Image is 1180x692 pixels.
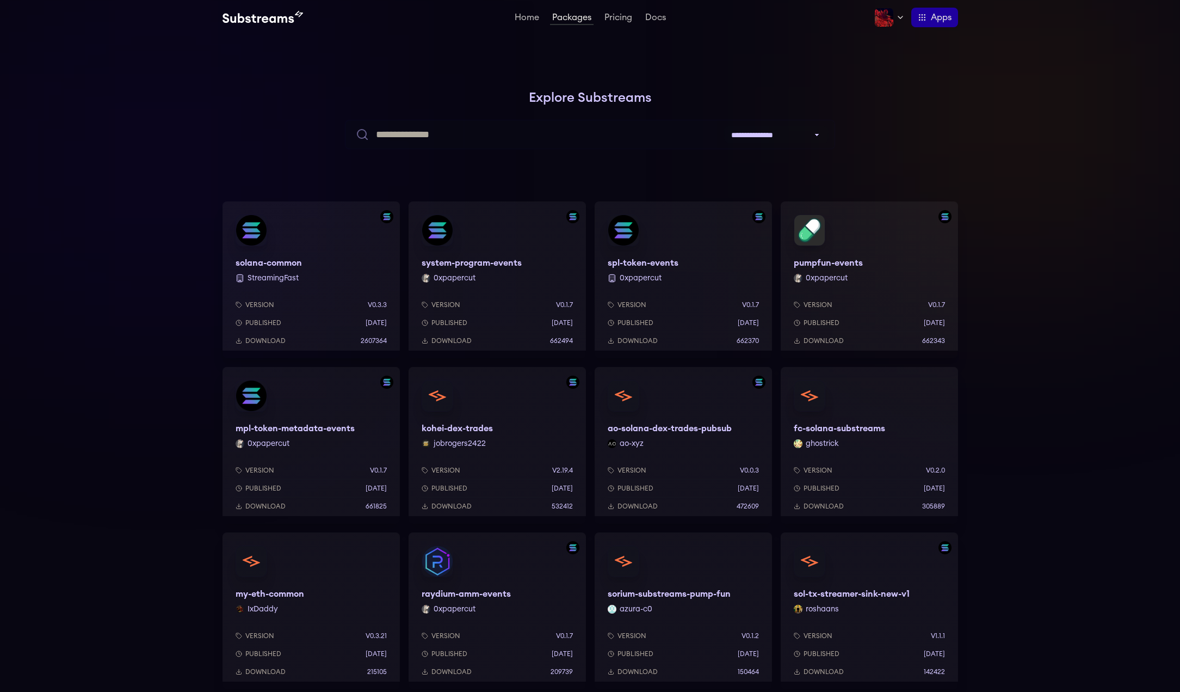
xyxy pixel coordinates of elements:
[556,301,573,309] p: v0.1.7
[409,201,586,358] a: Filter by solana networksystem-program-eventssystem-program-events0xpapercut 0xpapercutVersionv0....
[620,273,662,284] button: 0xpapercut
[922,336,945,345] p: 662343
[552,502,573,511] p: 532412
[223,532,400,689] a: my-eth-commonmy-eth-commonIxDaddy IxDaddyVersionv0.3.21Published[DATE]Download215105
[431,632,460,640] p: Version
[431,502,472,511] p: Download
[806,273,848,284] button: 0xpapercut
[366,484,387,493] p: [DATE]
[245,667,286,676] p: Download
[617,336,658,345] p: Download
[804,667,844,676] p: Download
[366,502,387,511] p: 661825
[566,210,579,223] img: Filter by solana network
[620,604,652,615] button: azura-c0
[738,484,759,493] p: [DATE]
[245,484,281,493] p: Published
[781,201,958,358] a: Filter by solana networkpumpfun-eventspumpfun-events0xpapercut 0xpapercutVersionv0.1.7Published[D...
[550,13,594,25] a: Packages
[409,367,586,524] a: Filter by solana networkkohei-dex-tradeskohei-dex-tradesjobrogers2422 jobrogers2422Versionv2.19.4...
[248,604,278,615] button: IxDaddy
[781,532,958,689] a: Filter by solana networksol-tx-streamer-sink-new-v1sol-tx-streamer-sink-new-v1roshaans roshaansVe...
[738,319,759,327] p: [DATE]
[738,667,759,676] p: 150464
[938,210,952,223] img: Filter by solana network
[434,604,475,615] button: 0xpapercut
[804,650,839,658] p: Published
[752,376,765,389] img: Filter by solana network
[620,438,644,449] button: ao-xyz
[550,336,573,345] p: 662494
[617,667,658,676] p: Download
[431,336,472,345] p: Download
[431,466,460,475] p: Version
[431,650,467,658] p: Published
[245,502,286,511] p: Download
[223,367,400,524] a: Filter by solana networkmpl-token-metadata-eventsmpl-token-metadata-events0xpapercut 0xpapercutVe...
[595,201,772,358] a: Filter by solana networkspl-token-eventsspl-token-events 0xpapercutVersionv0.1.7Published[DATE]Do...
[361,336,387,345] p: 2607364
[738,650,759,658] p: [DATE]
[431,484,467,493] p: Published
[804,466,832,475] p: Version
[617,466,646,475] p: Version
[595,367,772,524] a: Filter by solana networkao-solana-dex-trades-pubsubao-solana-dex-trades-pubsubao-xyz ao-xyzVersio...
[552,319,573,327] p: [DATE]
[804,301,832,309] p: Version
[926,466,945,475] p: v0.2.0
[804,319,839,327] p: Published
[602,13,634,24] a: Pricing
[223,11,303,24] img: Substream's logo
[248,438,289,449] button: 0xpapercut
[245,301,274,309] p: Version
[931,11,952,24] span: Apps
[804,336,844,345] p: Download
[551,667,573,676] p: 209739
[617,502,658,511] p: Download
[245,336,286,345] p: Download
[409,532,586,689] a: Filter by solana networkraydium-amm-eventsraydium-amm-events0xpapercut 0xpapercutVersionv0.1.7Pub...
[737,502,759,511] p: 472609
[431,301,460,309] p: Version
[431,667,472,676] p: Download
[223,87,958,109] h1: Explore Substreams
[924,319,945,327] p: [DATE]
[928,301,945,309] p: v0.1.7
[617,632,646,640] p: Version
[804,484,839,493] p: Published
[368,301,387,309] p: v0.3.3
[245,466,274,475] p: Version
[248,273,299,284] button: StreamingFast
[931,632,945,640] p: v1.1.1
[245,650,281,658] p: Published
[556,632,573,640] p: v0.1.7
[742,301,759,309] p: v0.1.7
[223,201,400,358] a: Filter by solana networksolana-commonsolana-common StreamingFastVersionv0.3.3Published[DATE]Downl...
[924,650,945,658] p: [DATE]
[431,319,467,327] p: Published
[781,367,958,524] a: fc-solana-substreamsfc-solana-substreamsghostrick ghostrickVersionv0.2.0Published[DATE]Download30...
[552,484,573,493] p: [DATE]
[752,210,765,223] img: Filter by solana network
[366,319,387,327] p: [DATE]
[434,438,486,449] button: jobrogers2422
[380,210,393,223] img: Filter by solana network
[617,319,653,327] p: Published
[617,301,646,309] p: Version
[874,8,894,27] img: Profile
[370,466,387,475] p: v0.1.7
[938,541,952,554] img: Filter by solana network
[740,466,759,475] p: v0.0.3
[804,502,844,511] p: Download
[380,376,393,389] img: Filter by solana network
[245,632,274,640] p: Version
[566,376,579,389] img: Filter by solana network
[922,502,945,511] p: 305889
[617,650,653,658] p: Published
[804,632,832,640] p: Version
[742,632,759,640] p: v0.1.2
[924,667,945,676] p: 142422
[367,667,387,676] p: 215105
[245,319,281,327] p: Published
[366,650,387,658] p: [DATE]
